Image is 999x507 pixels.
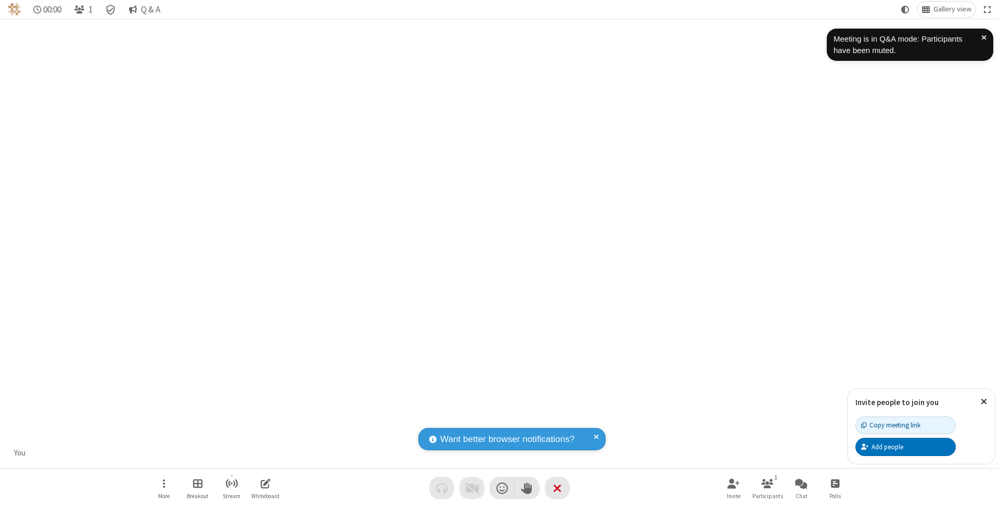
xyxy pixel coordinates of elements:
span: Q & A [141,5,160,15]
span: Invite [727,493,740,499]
div: Meeting is in Q&A mode: Participants have been muted. [834,33,981,57]
span: Stream [223,493,240,499]
button: Open chat [786,473,817,503]
span: Breakout [187,493,209,499]
span: Participants [752,493,783,499]
div: You [10,447,30,459]
button: Close popover [973,389,995,414]
span: 1 [88,5,93,15]
button: Invite participants (⌘+Shift+I) [718,473,749,503]
span: Chat [796,493,808,499]
button: Using system theme [897,2,914,17]
button: Open menu [148,473,180,503]
button: Start streaming [216,473,247,503]
div: 1 [772,473,780,482]
span: Want better browser notifications? [440,433,574,446]
button: Open poll [819,473,851,503]
span: Whiteboard [251,493,279,499]
button: Open shared whiteboard [250,473,281,503]
span: Polls [829,493,841,499]
button: Fullscreen [980,2,995,17]
span: Gallery view [933,5,971,14]
button: Raise hand [515,477,540,499]
button: Manage Breakout Rooms [182,473,213,503]
button: Open participant list [70,2,97,17]
span: More [158,493,170,499]
label: Invite people to join you [855,397,939,407]
div: Meeting details Encryption enabled [101,2,121,17]
button: Q & A [124,2,164,17]
div: Copy meeting link [861,420,920,430]
div: Timer [29,2,66,17]
span: 00:00 [43,5,61,15]
button: Video [459,477,484,499]
button: Copy meeting link [855,417,956,434]
button: End or leave meeting [545,477,570,499]
img: QA Selenium DO NOT DELETE OR CHANGE [8,3,21,16]
button: Open participant list [752,473,783,503]
button: Change layout [917,2,976,17]
button: Add people [855,438,956,456]
button: Audio problem - check your Internet connection or call by phone [429,477,454,499]
button: Send a reaction [490,477,515,499]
